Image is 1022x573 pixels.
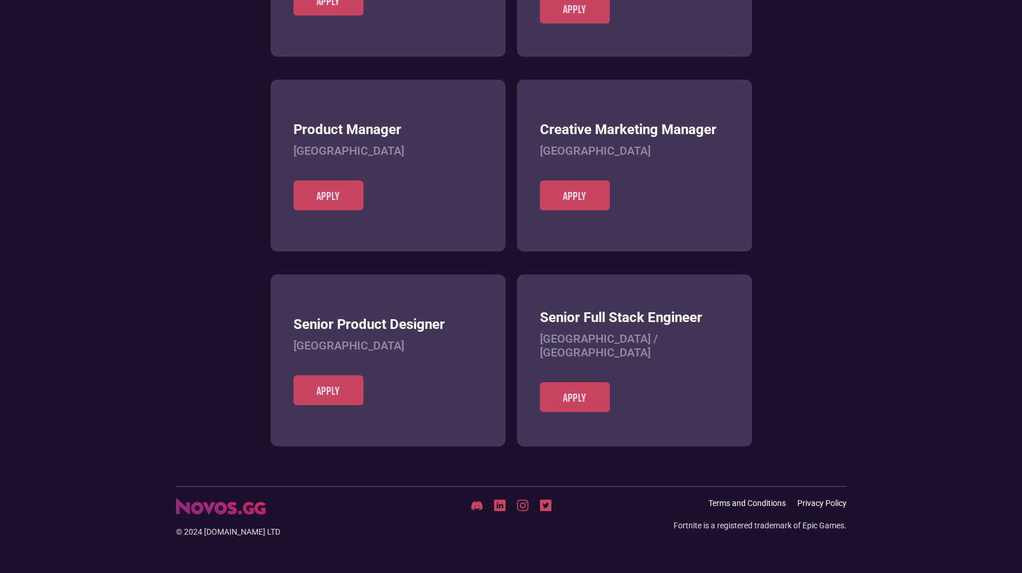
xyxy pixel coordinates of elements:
[293,316,483,333] h3: Senior Product Designer
[540,382,610,412] a: Apply
[673,520,847,531] div: Fortnite is a registered trademark of Epic Games.
[540,180,610,210] a: Apply
[293,121,483,180] a: Product Manager[GEOGRAPHIC_DATA]
[176,526,400,537] div: © 2024 [DOMAIN_NAME] LTD
[293,316,483,375] a: Senior Product Designer[GEOGRAPHIC_DATA]
[540,309,729,326] h3: Senior Full Stack Engineer
[293,121,483,138] h3: Product Manager
[540,309,729,382] a: Senior Full Stack Engineer[GEOGRAPHIC_DATA] / [GEOGRAPHIC_DATA]
[797,499,847,508] a: Privacy Policy
[540,121,729,180] a: Creative Marketing Manager[GEOGRAPHIC_DATA]
[708,499,786,508] a: Terms and Conditions
[540,332,729,359] h4: [GEOGRAPHIC_DATA] / [GEOGRAPHIC_DATA]
[540,144,729,158] h4: [GEOGRAPHIC_DATA]
[293,180,363,210] a: Apply
[540,121,729,138] h3: Creative Marketing Manager
[293,144,483,158] h4: [GEOGRAPHIC_DATA]
[293,339,483,352] h4: [GEOGRAPHIC_DATA]
[293,375,363,405] a: Apply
